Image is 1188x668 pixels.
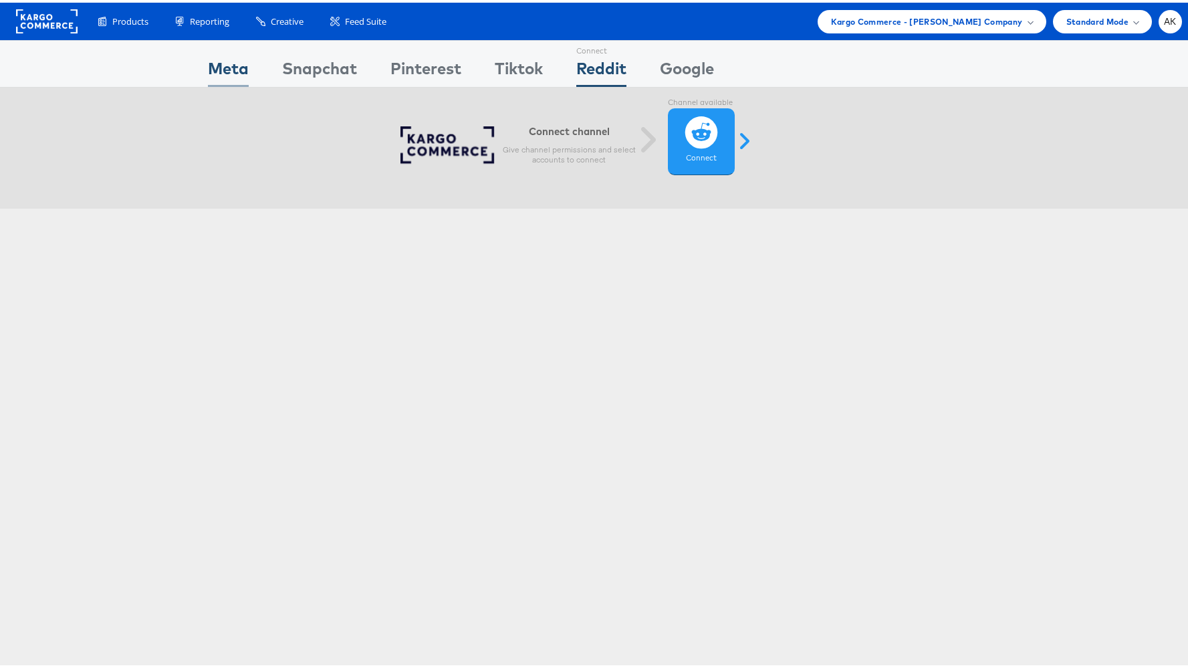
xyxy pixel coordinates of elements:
div: Google [660,54,714,84]
span: Products [112,13,148,25]
p: Give channel permissions and select accounts to connect [502,142,636,163]
label: Connect [686,150,717,161]
span: AK [1164,15,1177,23]
div: Reddit [576,54,626,84]
div: Pinterest [390,54,461,84]
span: Kargo Commerce - [PERSON_NAME] Company [831,12,1023,26]
div: Tiktok [495,54,543,84]
a: Connect [668,106,735,173]
span: Creative [271,13,304,25]
div: Meta [208,54,249,84]
div: Snapchat [282,54,357,84]
div: Connect [576,38,626,54]
span: Standard Mode [1066,12,1128,26]
h6: Connect channel [502,122,636,135]
span: Reporting [190,13,229,25]
label: Channel available [668,95,735,106]
span: Feed Suite [345,13,386,25]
